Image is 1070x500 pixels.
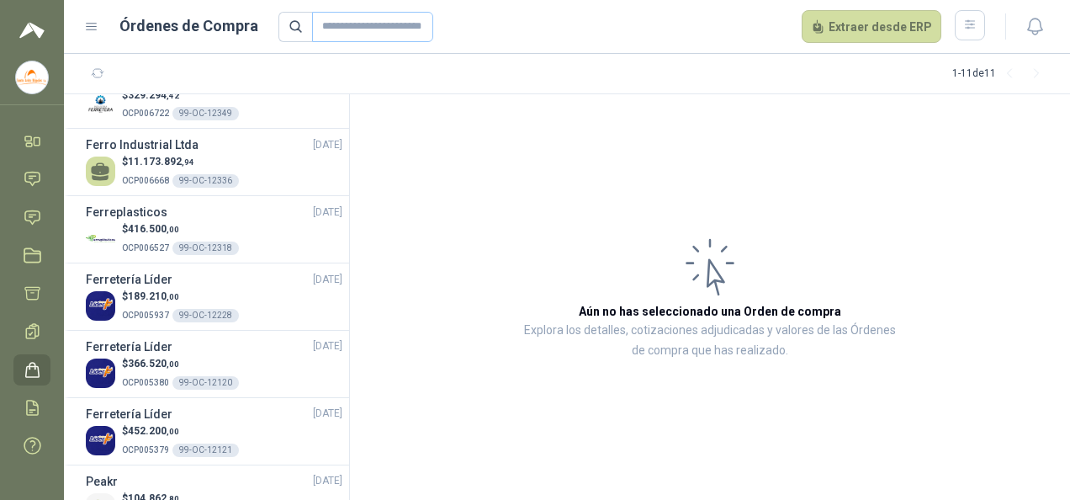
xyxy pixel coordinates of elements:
[122,88,239,104] p: $
[16,61,48,93] img: Company Logo
[86,338,172,356] h3: Ferretería Líder
[86,291,115,321] img: Company Logo
[119,14,258,38] h1: Órdenes de Compra
[128,358,179,370] span: 366.520
[167,427,179,436] span: ,00
[122,378,169,387] span: OCP005380
[86,203,167,221] h3: Ferreplasticos
[313,272,342,288] span: [DATE]
[122,356,239,372] p: $
[86,224,115,253] img: Company Logo
[122,423,239,439] p: $
[172,107,239,120] div: 99-OC-12349
[86,203,342,256] a: Ferreplasticos[DATE] Company Logo$416.500,00OCP00652799-OC-12318
[86,338,342,391] a: Ferretería Líder[DATE] Company Logo$366.520,00OCP00538099-OC-12120
[86,270,172,289] h3: Ferretería Líder
[19,20,45,40] img: Logo peakr
[128,89,179,101] span: 329.294
[86,426,115,455] img: Company Logo
[518,321,902,361] p: Explora los detalles, cotizaciones adjudicadas y valores de las Órdenes de compra que has realizado.
[167,292,179,301] span: ,00
[122,176,169,185] span: OCP006668
[172,242,239,255] div: 99-OC-12318
[579,302,841,321] h3: Aún no has seleccionado una Orden de compra
[172,309,239,322] div: 99-OC-12228
[122,221,239,237] p: $
[86,405,342,458] a: Ferretería Líder[DATE] Company Logo$452.200,00OCP00537999-OC-12121
[128,156,194,168] span: 11.173.892
[122,311,169,320] span: OCP005937
[313,338,342,354] span: [DATE]
[122,243,169,253] span: OCP006527
[86,136,199,154] h3: Ferro Industrial Ltda
[122,109,169,118] span: OCP006722
[86,405,172,423] h3: Ferretería Líder
[313,137,342,153] span: [DATE]
[172,376,239,390] div: 99-OC-12120
[128,425,179,437] span: 452.200
[167,225,179,234] span: ,00
[86,89,115,119] img: Company Logo
[86,69,342,122] a: INDUSTRIA FERRETERA SAS[DATE] Company Logo$329.294,42OCP00672299-OC-12349
[167,91,179,100] span: ,42
[313,205,342,221] span: [DATE]
[122,154,239,170] p: $
[122,445,169,455] span: OCP005379
[128,290,179,302] span: 189.210
[128,223,179,235] span: 416.500
[86,472,118,491] h3: Peakr
[313,473,342,489] span: [DATE]
[802,10,942,44] button: Extraer desde ERP
[86,270,342,323] a: Ferretería Líder[DATE] Company Logo$189.210,00OCP00593799-OC-12228
[952,61,1050,88] div: 1 - 11 de 11
[122,289,239,305] p: $
[86,359,115,388] img: Company Logo
[172,174,239,188] div: 99-OC-12336
[167,359,179,369] span: ,00
[86,136,342,189] a: Ferro Industrial Ltda[DATE] $11.173.892,94OCP00666899-OC-12336
[172,444,239,457] div: 99-OC-12121
[182,157,194,167] span: ,94
[313,406,342,422] span: [DATE]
